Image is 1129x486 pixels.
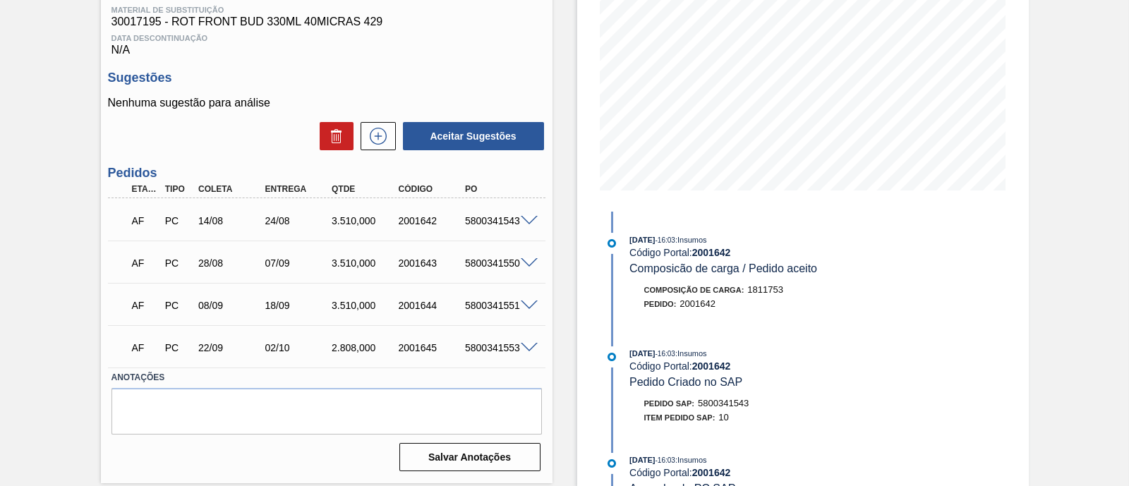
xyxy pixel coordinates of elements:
[354,122,396,150] div: Nova sugestão
[128,332,162,363] div: Aguardando Faturamento
[132,215,159,226] p: AF
[629,456,655,464] span: [DATE]
[111,16,542,28] span: 30017195 - ROT FRONT BUD 330ML 40MICRAS 429
[128,184,162,194] div: Etapa
[108,166,545,181] h3: Pedidos
[692,467,731,478] strong: 2001642
[395,215,469,226] div: 2001642
[108,28,545,56] div: N/A
[395,184,469,194] div: Código
[629,262,817,274] span: Composicão de carga / Pedido aceito
[111,34,542,42] span: Data Descontinuação
[399,443,541,471] button: Salvar Anotações
[328,342,402,353] div: 2.808,000
[111,367,542,388] label: Anotações
[461,184,535,194] div: PO
[629,349,655,358] span: [DATE]
[395,257,469,269] div: 2001643
[698,398,749,408] span: 5800341543
[195,257,268,269] div: 28/08/2025
[629,360,965,372] div: Código Portal:
[132,300,159,311] p: AF
[262,342,335,353] div: 02/10/2025
[656,350,675,358] span: - 16:03
[262,257,335,269] div: 07/09/2025
[195,300,268,311] div: 08/09/2025
[675,236,707,244] span: : Insumos
[692,360,731,372] strong: 2001642
[262,184,335,194] div: Entrega
[395,342,469,353] div: 2001645
[675,456,707,464] span: : Insumos
[656,236,675,244] span: - 16:03
[132,342,159,353] p: AF
[111,6,542,14] span: Material de Substituição
[262,300,335,311] div: 18/09/2025
[629,236,655,244] span: [DATE]
[692,247,731,258] strong: 2001642
[656,456,675,464] span: - 16:03
[461,342,535,353] div: 5800341553
[644,413,716,422] span: Item pedido SAP:
[128,248,162,279] div: Aguardando Faturamento
[396,121,545,152] div: Aceitar Sugestões
[328,215,402,226] div: 3.510,000
[162,342,195,353] div: Pedido de Compra
[629,376,742,388] span: Pedido Criado no SAP
[461,257,535,269] div: 5800341550
[128,290,162,321] div: Aguardando Faturamento
[195,184,268,194] div: Coleta
[680,298,716,309] span: 2001642
[718,412,728,423] span: 10
[108,97,545,109] p: Nenhuma sugestão para análise
[629,247,965,258] div: Código Portal:
[328,300,402,311] div: 3.510,000
[629,467,965,478] div: Código Portal:
[461,215,535,226] div: 5800341543
[128,205,162,236] div: Aguardando Faturamento
[395,300,469,311] div: 2001644
[608,239,616,248] img: atual
[328,257,402,269] div: 3.510,000
[461,300,535,311] div: 5800341551
[195,215,268,226] div: 14/08/2025
[644,300,677,308] span: Pedido :
[608,459,616,468] img: atual
[262,215,335,226] div: 24/08/2025
[162,300,195,311] div: Pedido de Compra
[747,284,783,295] span: 1811753
[644,399,695,408] span: Pedido SAP:
[162,215,195,226] div: Pedido de Compra
[162,184,195,194] div: Tipo
[313,122,354,150] div: Excluir Sugestões
[403,122,544,150] button: Aceitar Sugestões
[132,257,159,269] p: AF
[644,286,744,294] span: Composição de Carga :
[162,257,195,269] div: Pedido de Compra
[108,71,545,85] h3: Sugestões
[675,349,707,358] span: : Insumos
[195,342,268,353] div: 22/09/2025
[608,353,616,361] img: atual
[328,184,402,194] div: Qtde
